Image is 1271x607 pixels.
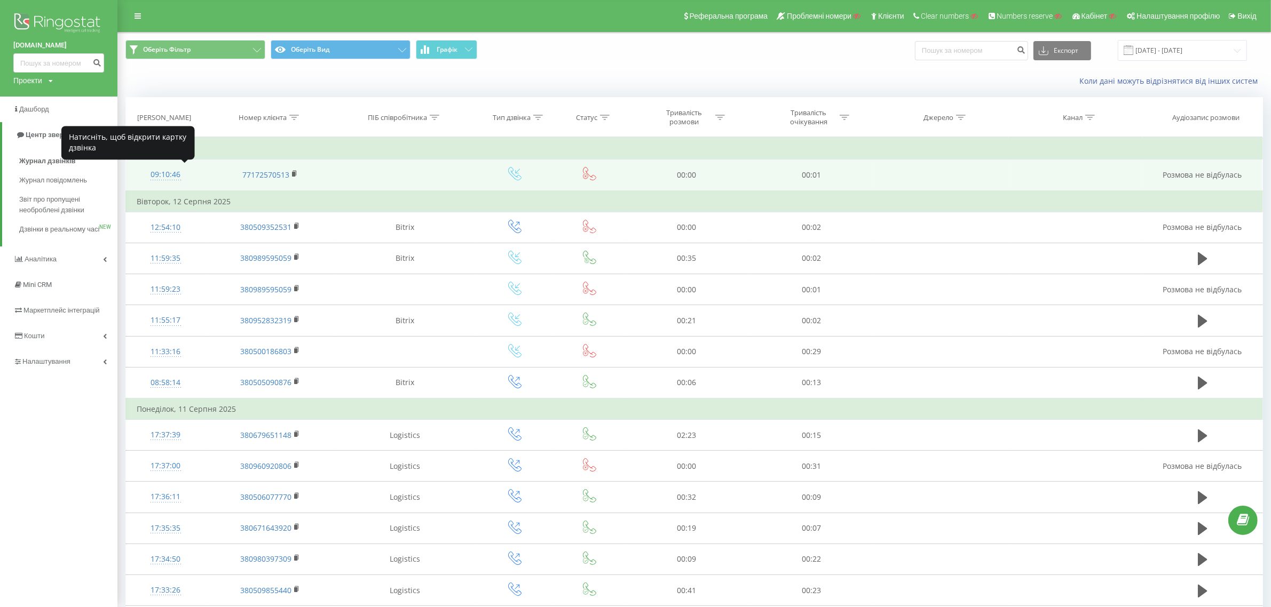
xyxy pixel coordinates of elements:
[19,175,87,186] span: Журнал повідомлень
[1079,76,1263,86] a: Коли дані можуть відрізнятися вiд інших систем
[749,544,873,574] td: 00:22
[335,544,475,574] td: Logistics
[576,113,597,122] div: Статус
[1172,113,1240,122] div: Аудіозапис розмови
[240,346,291,356] a: 380500186803
[787,12,851,20] span: Проблемні номери
[335,367,475,398] td: Bitrix
[24,332,44,340] span: Кошти
[335,482,475,513] td: Logistics
[240,253,291,263] a: 380989595059
[878,12,904,20] span: Клієнти
[13,53,104,73] input: Пошук за номером
[915,41,1028,60] input: Пошук за номером
[749,420,873,451] td: 00:15
[1063,113,1083,122] div: Канал
[749,513,873,544] td: 00:07
[137,310,195,331] div: 11:55:17
[749,367,873,398] td: 00:13
[61,126,195,159] div: Натисніть, щоб відкрити картку дзвінка
[137,486,195,507] div: 17:36:11
[1136,12,1220,20] span: Налаштування профілю
[240,554,291,564] a: 380980397309
[624,336,748,367] td: 00:00
[749,482,873,513] td: 00:09
[624,212,748,243] td: 00:00
[19,156,76,166] span: Журнал дзвінків
[1033,41,1091,60] button: Експорт
[997,12,1053,20] span: Numbers reserve
[240,492,291,502] a: 380506077770
[137,580,195,601] div: 17:33:26
[749,212,873,243] td: 00:02
[23,306,100,314] span: Маркетплейс інтеграцій
[126,398,1263,420] td: Понеділок, 11 Серпня 2025
[335,575,475,606] td: Logistics
[624,575,748,606] td: 00:41
[137,217,195,238] div: 12:54:10
[137,456,195,476] div: 17:37:00
[22,357,70,365] span: Налаштування
[335,420,475,451] td: Logistics
[19,194,112,215] span: Звіт про пропущені необроблені дзвінки
[749,243,873,274] td: 00:02
[749,274,873,305] td: 00:01
[143,45,191,54] span: Оберіть Фільтр
[240,430,291,440] a: 380679651148
[137,341,195,362] div: 11:33:16
[749,451,873,482] td: 00:31
[749,575,873,606] td: 00:23
[13,40,104,51] a: [DOMAIN_NAME]
[137,164,195,185] div: 09:10:46
[1081,12,1108,20] span: Кабінет
[126,191,1263,212] td: Вівторок, 12 Серпня 2025
[126,138,1263,159] td: Вчора
[23,281,52,289] span: Mini CRM
[624,274,748,305] td: 00:00
[271,40,410,59] button: Оберіть Вид
[19,151,117,171] a: Журнал дзвінків
[19,105,49,113] span: Дашборд
[240,377,291,387] a: 380505090876
[624,243,748,274] td: 00:35
[921,12,969,20] span: Clear numbers
[1163,284,1242,294] span: Розмова не відбулась
[1163,461,1242,471] span: Розмова не відбулась
[240,284,291,294] a: 380989595059
[493,113,531,122] div: Тип дзвінка
[239,113,287,122] div: Номер клієнта
[2,122,117,148] a: Центр звернень
[1163,170,1242,180] span: Розмова не відбулась
[624,367,748,398] td: 00:06
[624,482,748,513] td: 00:32
[19,171,117,190] a: Журнал повідомлень
[624,513,748,544] td: 00:19
[749,305,873,336] td: 00:02
[368,113,427,122] div: ПІБ співробітника
[335,451,475,482] td: Logistics
[125,40,265,59] button: Оберіть Фільтр
[19,190,117,220] a: Звіт про пропущені необроблені дзвінки
[240,461,291,471] a: 380960920806
[624,451,748,482] td: 00:00
[624,544,748,574] td: 00:09
[1163,222,1242,232] span: Розмова не відбулась
[780,108,837,126] div: Тривалість очікування
[137,549,195,570] div: 17:34:50
[137,372,195,393] div: 08:58:14
[240,523,291,533] a: 380671643920
[19,224,99,235] span: Дзвінки в реальному часі
[416,40,477,59] button: Графік
[137,425,195,445] div: 17:37:39
[624,159,748,191] td: 00:00
[137,248,195,269] div: 11:59:35
[1163,346,1242,356] span: Розмова не відбулась
[749,336,873,367] td: 00:29
[335,305,475,336] td: Bitrix
[923,113,953,122] div: Джерело
[624,305,748,336] td: 00:21
[26,131,80,139] span: Центр звернень
[690,12,768,20] span: Реферальна програма
[240,315,291,325] a: 380952832319
[335,243,475,274] td: Bitrix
